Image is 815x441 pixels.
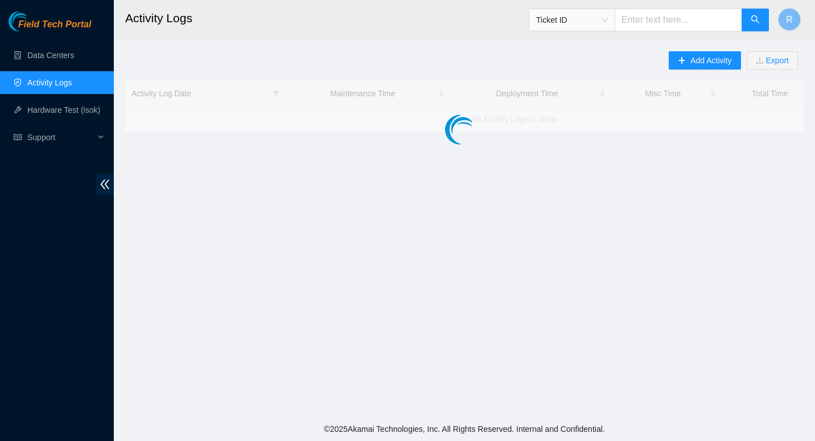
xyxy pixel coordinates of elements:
[786,13,793,27] span: R
[778,8,801,31] button: R
[678,56,686,66] span: plus
[18,19,91,30] span: Field Tech Portal
[14,133,22,141] span: read
[747,51,798,70] button: downloadExport
[536,11,608,28] span: Ticket ID
[9,21,91,35] a: Akamai TechnologiesField Tech Portal
[742,9,769,31] button: search
[27,105,100,115] a: Hardware Test (isok)
[27,78,72,87] a: Activity Logs
[751,15,760,26] span: search
[27,51,74,60] a: Data Centers
[27,126,94,149] span: Support
[96,174,114,195] span: double-left
[615,9,742,31] input: Enter text here...
[114,417,815,441] footer: © 2025 Akamai Technologies, Inc. All Rights Reserved. Internal and Confidential.
[669,51,740,70] button: plusAdd Activity
[690,54,731,67] span: Add Activity
[9,11,57,31] img: Akamai Technologies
